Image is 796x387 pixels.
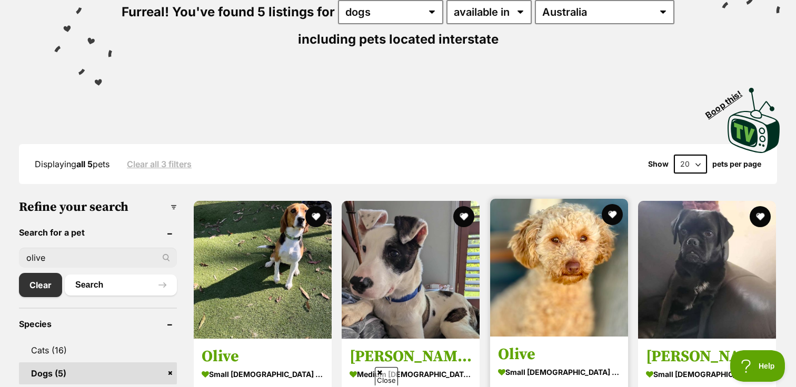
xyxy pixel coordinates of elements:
h3: [PERSON_NAME] [350,347,472,366]
button: favourite [750,206,771,227]
button: Search [65,274,177,296]
strong: all 5 [76,159,93,169]
strong: small [DEMOGRAPHIC_DATA] Dog [646,366,768,382]
h3: Refine your search [19,200,177,215]
input: Toby [19,248,177,268]
img: Oliver - Pug Dog [638,201,776,339]
iframe: Help Scout Beacon - Open [730,350,785,382]
a: Boop this! [728,78,780,155]
h3: [PERSON_NAME] [646,347,768,366]
span: Furreal! You've found 5 listings for [122,4,335,19]
span: Displaying pets [35,159,110,169]
strong: medium [DEMOGRAPHIC_DATA] Dog [350,366,472,382]
button: favourite [305,206,326,227]
span: Show [648,160,669,168]
strong: small [DEMOGRAPHIC_DATA] Dog [202,366,324,382]
header: Species [19,319,177,329]
a: Clear [19,273,62,297]
span: including pets located interstate [298,32,499,47]
img: PetRescue TV logo [728,88,780,153]
strong: small [DEMOGRAPHIC_DATA] Dog [498,364,620,380]
button: favourite [602,204,623,225]
img: Olive - Beagle x Cavalier King Charles Spaniel Dog [194,201,332,339]
img: Olive - Poodle (Toy) Dog [490,199,628,337]
button: favourite [454,206,475,227]
span: Boop this! [704,82,752,120]
h3: Olive [202,347,324,366]
label: pets per page [712,160,761,168]
header: Search for a pet [19,228,177,237]
img: Oliver - Mixed breed Dog [342,201,480,339]
a: Cats (16) [19,339,177,361]
a: Clear all 3 filters [127,159,192,169]
a: Dogs (5) [19,362,177,384]
span: Close [375,367,398,385]
h3: Olive [498,344,620,364]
